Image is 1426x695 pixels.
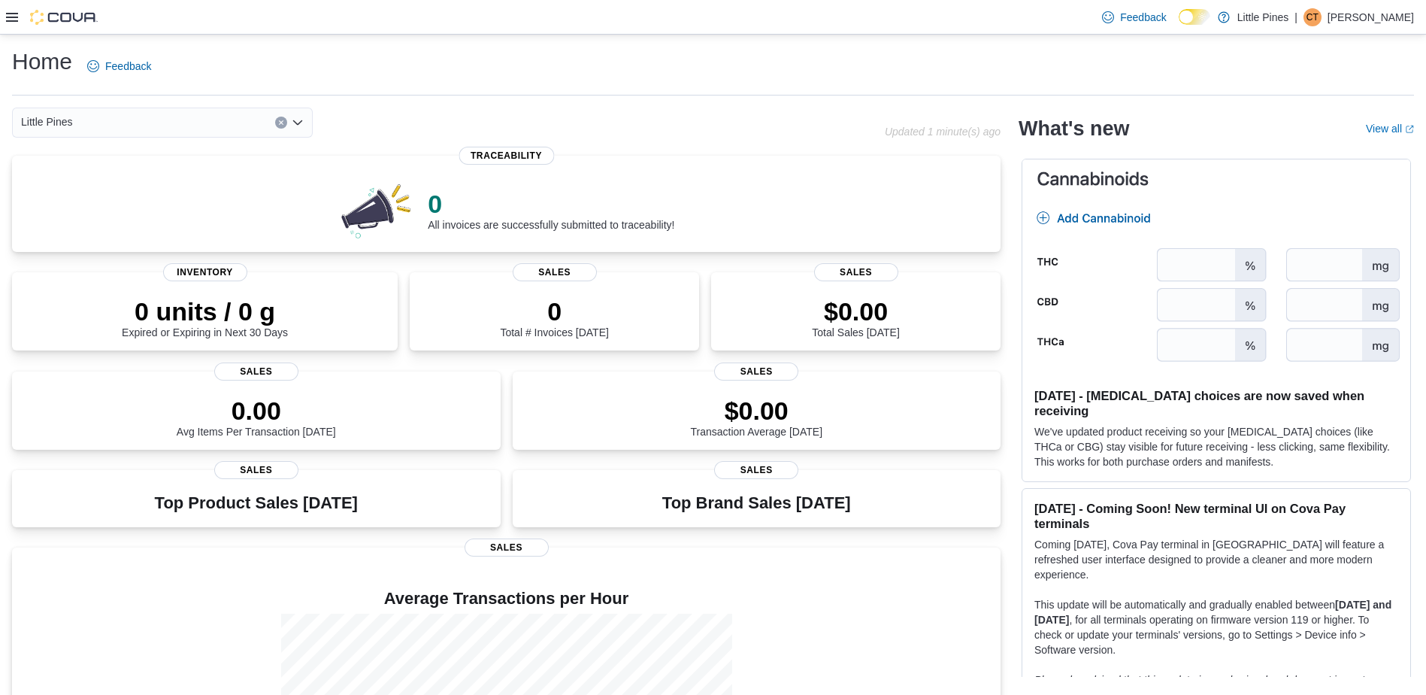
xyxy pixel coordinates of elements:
[465,539,549,557] span: Sales
[428,189,674,219] p: 0
[177,396,336,426] p: 0.00
[1294,8,1297,26] p: |
[21,113,72,131] span: Little Pines
[1034,537,1398,582] p: Coming [DATE], Cova Pay terminal in [GEOGRAPHIC_DATA] will feature a refreshed user interface des...
[105,59,151,74] span: Feedback
[1303,8,1322,26] div: Candace Thompson
[662,494,851,512] h3: Top Brand Sales [DATE]
[292,117,304,129] button: Open list of options
[690,396,822,426] p: $0.00
[1034,424,1398,469] p: We've updated product receiving so your [MEDICAL_DATA] choices (like THCa or CBG) stay visible fo...
[177,396,336,438] div: Avg Items Per Transaction [DATE]
[30,10,98,25] img: Cova
[1034,501,1398,531] h3: [DATE] - Coming Soon! New terminal UI on Cova Pay terminals
[12,47,72,77] h1: Home
[24,590,989,608] h4: Average Transactions per Hour
[1306,8,1319,26] span: CT
[275,117,287,129] button: Clear input
[500,296,608,338] div: Total # Invoices [DATE]
[500,296,608,326] p: 0
[459,147,554,165] span: Traceability
[1034,597,1398,657] p: This update will be automatically and gradually enabled between , for all terminals operating on ...
[690,396,822,438] div: Transaction Average [DATE]
[81,51,157,81] a: Feedback
[1405,125,1414,134] svg: External link
[714,461,798,479] span: Sales
[428,189,674,231] div: All invoices are successfully submitted to traceability!
[814,263,898,281] span: Sales
[214,363,298,381] span: Sales
[1179,25,1179,26] span: Dark Mode
[714,363,798,381] span: Sales
[1120,10,1166,25] span: Feedback
[513,263,597,281] span: Sales
[812,296,899,338] div: Total Sales [DATE]
[163,263,247,281] span: Inventory
[1096,2,1172,32] a: Feedback
[1237,8,1288,26] p: Little Pines
[1366,123,1414,135] a: View allExternal link
[1034,388,1398,418] h3: [DATE] - [MEDICAL_DATA] choices are now saved when receiving
[812,296,899,326] p: $0.00
[1019,117,1129,141] h2: What's new
[1328,8,1414,26] p: [PERSON_NAME]
[122,296,288,338] div: Expired or Expiring in Next 30 Days
[885,126,1001,138] p: Updated 1 minute(s) ago
[338,180,416,240] img: 0
[214,461,298,479] span: Sales
[122,296,288,326] p: 0 units / 0 g
[1179,9,1210,25] input: Dark Mode
[155,494,358,512] h3: Top Product Sales [DATE]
